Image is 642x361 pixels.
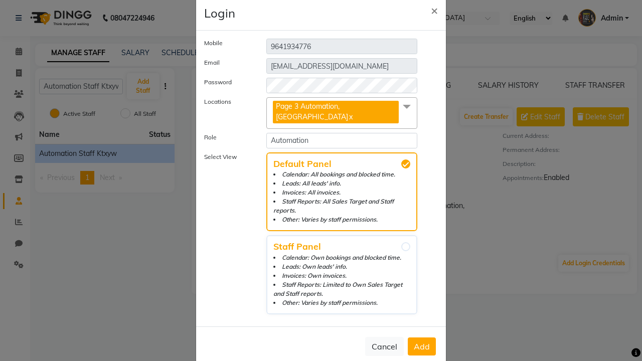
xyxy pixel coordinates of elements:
[401,159,410,168] input: Default PanelCalendar: All bookings and blocked time.Leads: All leads' info.Invoices: All invoice...
[273,253,410,262] li: Calendar: Own bookings and blocked time.
[273,170,410,179] li: Calendar: All bookings and blocked time.
[365,337,404,356] button: Cancel
[197,152,259,314] label: Select View
[273,179,410,188] li: Leads: All leads' info.
[273,242,410,251] span: Staff Panel
[266,39,417,54] input: Mobile
[414,341,430,351] span: Add
[401,242,410,251] input: Staff PanelCalendar: Own bookings and blocked time.Leads: Own leads' info.Invoices: Own invoices....
[197,97,259,125] label: Locations
[273,159,410,168] span: Default Panel
[197,133,259,144] label: Role
[273,262,410,271] li: Leads: Own leads' info.
[204,4,235,22] h4: Login
[273,298,410,307] li: Other: Varies by staff permissions.
[276,102,348,121] span: Page 3 Automation, [GEOGRAPHIC_DATA]
[273,215,410,224] li: Other: Varies by staff permissions.
[197,78,259,89] label: Password
[408,337,436,355] button: Add
[197,58,259,70] label: Email
[348,112,353,121] a: x
[273,197,410,215] li: Staff Reports: All Sales Target and Staff reports.
[197,39,259,50] label: Mobile
[431,3,438,18] span: ×
[273,188,410,197] li: Invoices: All invoices.
[273,271,410,280] li: Invoices: Own invoices.
[266,58,417,74] input: Email
[273,280,410,298] li: Staff Reports: Limited to Own Sales Target and Staff reports.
